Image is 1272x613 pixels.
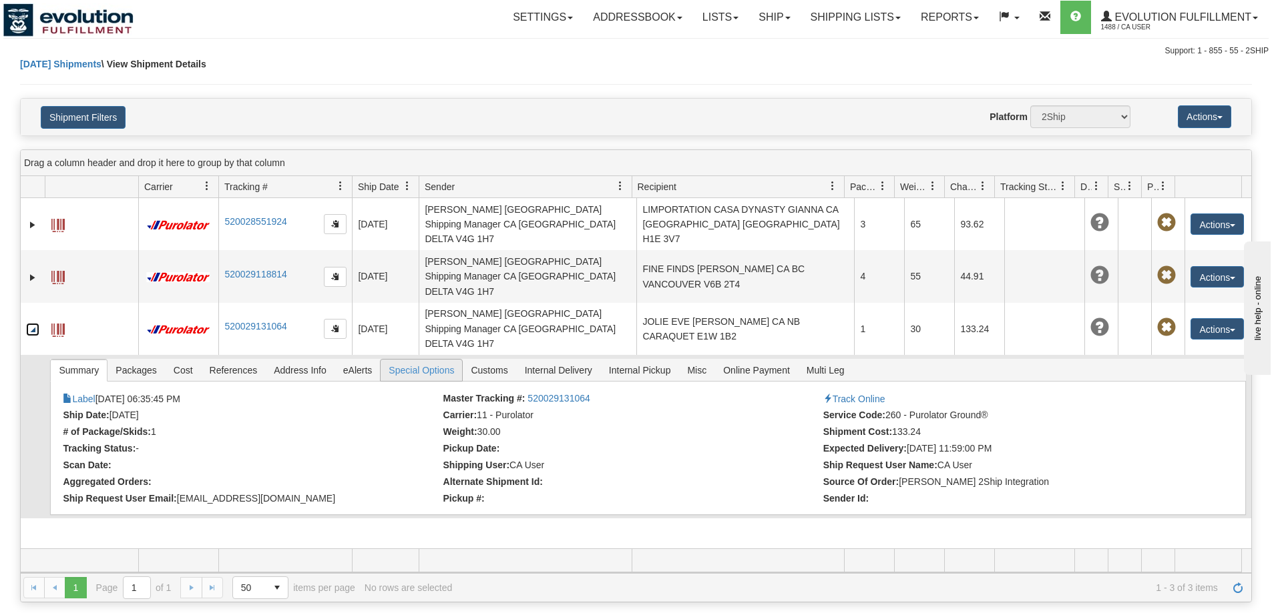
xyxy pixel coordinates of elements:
a: Sender filter column settings [609,175,632,197]
li: [DATE] 11:59:00 PM [823,443,1200,456]
td: [PERSON_NAME] [GEOGRAPHIC_DATA] Shipping Manager CA [GEOGRAPHIC_DATA] DELTA V4G 1H7 [419,198,636,250]
span: eAlerts [335,360,381,381]
strong: Ship Date: [63,410,109,420]
a: Pickup Status filter column settings [1152,175,1175,197]
button: Actions [1178,105,1231,128]
button: Copy to clipboard [324,267,347,287]
span: Misc [679,360,714,381]
td: [DATE] [352,303,419,355]
span: Multi Leg [799,360,853,381]
li: 133.24 [823,426,1200,440]
li: [DATE] [63,410,439,423]
a: Expand [26,271,39,284]
strong: Carrier: [443,410,477,420]
span: Internal Delivery [517,360,600,381]
span: Sender [425,180,455,193]
li: - [63,443,439,456]
a: [DATE] Shipments [20,59,101,69]
span: Pickup Not Assigned [1157,213,1176,232]
a: Lists [692,1,749,34]
td: FINE FINDS [PERSON_NAME] CA BC VANCOUVER V6B 2T4 [636,250,854,302]
span: Recipient [638,180,676,193]
img: logo1488.jpg [3,3,134,37]
iframe: chat widget [1241,238,1271,374]
span: 1488 / CA User [1101,21,1201,34]
li: [EMAIL_ADDRESS][DOMAIN_NAME] [63,493,439,506]
li: 11 - Purolator [443,410,820,423]
button: Actions [1191,213,1244,235]
div: grid grouping header [21,150,1251,176]
strong: Tracking Status: [63,443,136,454]
span: Delivery Status [1080,180,1092,193]
a: Shipment Issues filter column settings [1118,175,1141,197]
span: Page sizes drop down [232,576,288,599]
td: [DATE] [352,250,419,302]
strong: Ship Request User Email: [63,493,176,504]
button: Copy to clipboard [324,214,347,234]
span: Address Info [266,360,335,381]
strong: Ship Request User Name: [823,460,937,470]
button: Shipment Filters [41,106,126,129]
span: 1 - 3 of 3 items [461,582,1218,593]
span: Cost [166,360,201,381]
span: Summary [51,360,107,381]
a: Track Online [823,394,885,404]
a: 520029118814 [224,269,286,279]
span: Page 1 [65,577,86,598]
span: Pickup Not Assigned [1157,318,1176,337]
a: Weight filter column settings [921,175,944,197]
strong: Service Code: [823,410,885,420]
td: 1 [854,303,904,355]
strong: Shipping User: [443,460,510,470]
a: Expand [26,218,39,231]
td: 30 [904,303,954,355]
strong: Sender Id: [823,493,869,504]
span: Tracking # [224,180,268,193]
td: 3 [854,198,904,250]
span: Shipment Issues [1114,180,1125,193]
img: 11 - Purolator [144,272,212,282]
a: Collapse [26,323,39,336]
a: Carrier filter column settings [196,175,218,197]
span: Unknown [1090,266,1109,285]
td: 133.24 [954,303,1004,355]
a: Ship [749,1,800,34]
div: No rows are selected [365,582,453,593]
span: Customs [463,360,515,381]
a: Label [63,394,95,404]
strong: Weight: [443,426,477,437]
img: 11 - Purolator [144,220,212,230]
td: 93.62 [954,198,1004,250]
li: CA User [823,460,1200,473]
td: LIMPORTATION CASA DYNASTY GIANNA CA [GEOGRAPHIC_DATA] [GEOGRAPHIC_DATA] H1E 3V7 [636,198,854,250]
td: 65 [904,198,954,250]
label: Platform [990,110,1028,123]
li: 260 - Purolator Ground® [823,410,1200,423]
img: 11 - Purolator [144,325,212,335]
a: Ship Date filter column settings [396,175,419,197]
span: Evolution Fulfillment [1112,11,1251,23]
span: Online Payment [715,360,798,381]
strong: Source Of Order: [823,476,899,487]
span: Pickup Not Assigned [1157,266,1176,285]
a: 520029131064 [224,321,286,332]
a: 520029131064 [527,393,590,404]
a: Reports [911,1,989,34]
span: References [202,360,266,381]
span: Tracking Status [1000,180,1058,193]
a: Recipient filter column settings [821,175,844,197]
li: 1 [63,426,439,440]
span: Packages [108,360,164,381]
a: 520028551924 [224,216,286,227]
a: Delivery Status filter column settings [1085,175,1108,197]
span: Unknown [1090,318,1109,337]
li: [DATE] 06:35:45 PM [63,393,439,406]
button: Actions [1191,266,1244,287]
a: Addressbook [583,1,692,34]
span: 50 [241,581,258,594]
span: Page of 1 [96,576,172,599]
strong: Aggregated Orders: [63,476,151,487]
a: Tracking Status filter column settings [1052,175,1074,197]
span: \ View Shipment Details [101,59,206,69]
strong: Expected Delivery: [823,443,907,454]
